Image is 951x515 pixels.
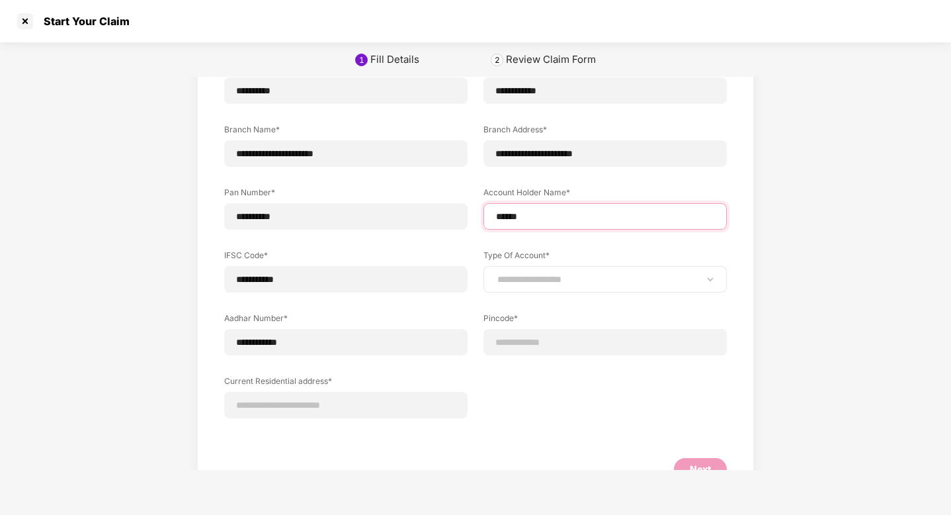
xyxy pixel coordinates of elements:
[224,312,468,329] label: Aadhar Number*
[36,15,130,28] div: Start Your Claim
[506,53,596,66] div: Review Claim Form
[690,462,711,477] div: Next
[483,250,727,266] label: Type Of Account*
[359,55,364,65] div: 1
[224,375,468,392] label: Current Residential address*
[370,53,419,66] div: Fill Details
[224,187,468,203] label: Pan Number*
[483,312,727,329] label: Pincode*
[483,187,727,203] label: Account Holder Name*
[483,124,727,140] label: Branch Address*
[224,124,468,140] label: Branch Name*
[495,55,500,65] div: 2
[224,250,468,266] label: IFSC Code*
